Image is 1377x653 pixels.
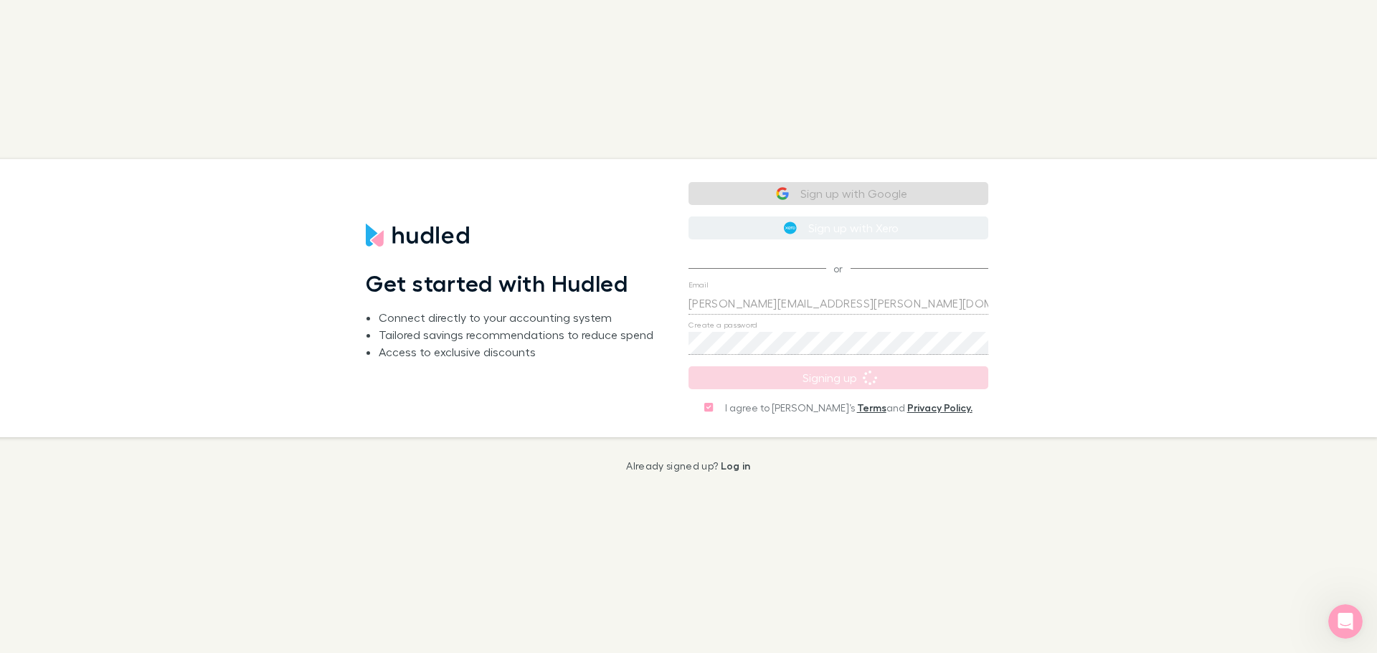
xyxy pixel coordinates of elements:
[688,279,708,290] label: Email
[907,401,973,414] a: Privacy Policy.
[379,326,653,343] li: Tailored savings recommendations to reduce spend
[784,221,797,234] img: Xero's logo
[725,401,973,415] span: I agree to [PERSON_NAME]’s and
[688,182,988,205] button: Sign up with Google
[379,343,653,361] li: Access to exclusive discounts
[688,268,988,269] span: or
[721,459,751,472] a: Log in
[776,187,789,200] img: Google logo
[379,309,653,326] li: Connect directly to your accounting system
[1328,604,1363,639] iframe: Intercom live chat
[688,319,757,330] label: Create a password
[688,366,988,389] button: Signing up
[366,270,628,297] h1: Get started with Hudled
[366,224,469,247] img: Hudled's Logo
[626,460,750,472] p: Already signed up?
[688,216,988,239] button: Sign up with Xero
[857,401,886,414] a: Terms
